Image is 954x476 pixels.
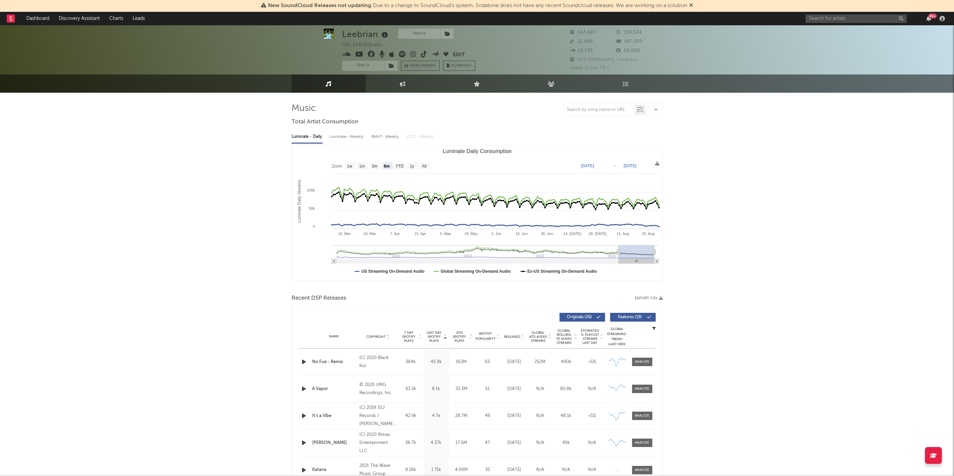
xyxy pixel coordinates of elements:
[401,61,440,71] a: Benchmark
[503,467,525,473] div: [DATE]
[312,440,356,446] a: [PERSON_NAME]
[476,440,499,446] div: 47
[555,467,577,473] div: N/A
[342,29,390,40] div: Leebrian
[268,3,371,8] span: New SoundCloud Releases not updating
[615,315,646,319] span: Features ( 19 )
[128,12,149,25] a: Leads
[395,164,403,169] text: YTD
[268,3,687,8] span: : Due to a change to SoundCloud's system, Sodatone does not have any recent Soundcloud releases. ...
[612,163,617,168] text: →
[297,180,302,222] text: Luminate Daily Streams
[292,294,346,302] span: Recent DSP Releases
[555,386,577,392] div: 80.8k
[425,331,443,343] span: Last Day Spotify Plays
[105,12,128,25] a: Charts
[400,413,422,419] div: 42.9k
[616,30,642,35] span: 136,524
[635,296,663,300] button: Export CSV
[529,331,547,343] span: Global ATD Audio Streams
[359,431,396,455] div: (C) 2020 Rimas Entertainment LLC.
[570,58,637,62] span: 972,095 Monthly Listeners
[22,12,54,25] a: Dashboard
[503,359,525,365] div: [DATE]
[616,49,640,53] span: 50,000
[440,269,511,274] text: Global Streaming On-Demand Audio
[476,359,499,365] div: 65
[476,467,499,473] div: 35
[422,164,426,169] text: All
[451,467,472,473] div: 4.09M
[400,331,418,343] span: 7 Day Spotify Plays
[529,413,551,419] div: N/A
[555,413,577,419] div: 48.1k
[452,64,471,68] span: Summary
[464,232,478,236] text: 19. May
[806,14,907,23] input: Search for artists
[400,386,422,392] div: 61.2k
[529,440,551,446] div: N/A
[928,13,937,19] div: 99 +
[443,61,475,71] button: Summary
[400,440,422,446] div: 36.7k
[359,381,396,397] div: © 2020 UMG Recordings, Inc.
[312,225,315,229] text: 0
[359,404,396,428] div: (C) 2019 SSJ Records / [PERSON_NAME] PLAY Records
[410,62,436,70] span: Benchmark
[541,232,553,236] text: 30. Jun
[617,232,629,236] text: 11. Aug
[292,131,323,143] div: Luminate - Daily
[581,440,603,446] div: N/A
[329,131,365,143] div: Luminate - Weekly
[414,232,426,236] text: 21. Apr
[359,354,396,370] div: (C) 2020 Black Koi
[503,413,525,419] div: [DATE]
[54,12,105,25] a: Discovery Assistant
[390,232,400,236] text: 7. Apr
[398,29,440,39] button: Track
[440,232,452,236] text: 5. May
[451,440,472,446] div: 17.5M
[453,51,465,59] button: Edit
[529,386,551,392] div: N/A
[451,359,472,365] div: 163M
[476,386,499,392] div: 51
[570,39,593,44] span: 11,400
[529,359,551,365] div: 252M
[564,107,635,113] input: Search by song name or URL
[451,413,472,419] div: 28.7M
[503,386,525,392] div: [DATE]
[581,359,603,365] div: <5%
[527,269,597,274] text: Ex-US Streaming On-Demand Audio
[555,329,573,345] span: Global Rolling 7D Audio Streams
[342,41,390,49] div: [US_STATE] | Latin
[491,232,501,236] text: 2. Jun
[616,39,643,44] span: 187,000
[361,269,425,274] text: US Streaming On-Demand Audio
[503,440,525,446] div: [DATE]
[570,49,593,53] span: 10,793
[372,164,377,169] text: 3m
[425,440,447,446] div: 4.37k
[610,313,656,322] button: Features(19)
[338,232,351,236] text: 10. Mar
[400,467,422,473] div: 8.18k
[372,131,400,143] div: BMAT - Weekly
[476,413,499,419] div: 49
[555,440,577,446] div: 49k
[642,232,654,236] text: 25. Aug
[312,413,356,419] a: It's a Vibe
[309,206,315,210] text: 50k
[926,16,931,21] button: 99+
[342,61,384,71] button: Track
[475,331,495,341] span: Spotify Popularity
[312,386,356,392] a: A Vapor
[425,359,447,365] div: 45.9k
[515,232,527,236] text: 16. Jun
[570,30,596,35] span: 147,485
[624,163,636,168] text: [DATE]
[451,331,468,343] span: ATD Spotify Plays
[307,188,315,192] text: 100k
